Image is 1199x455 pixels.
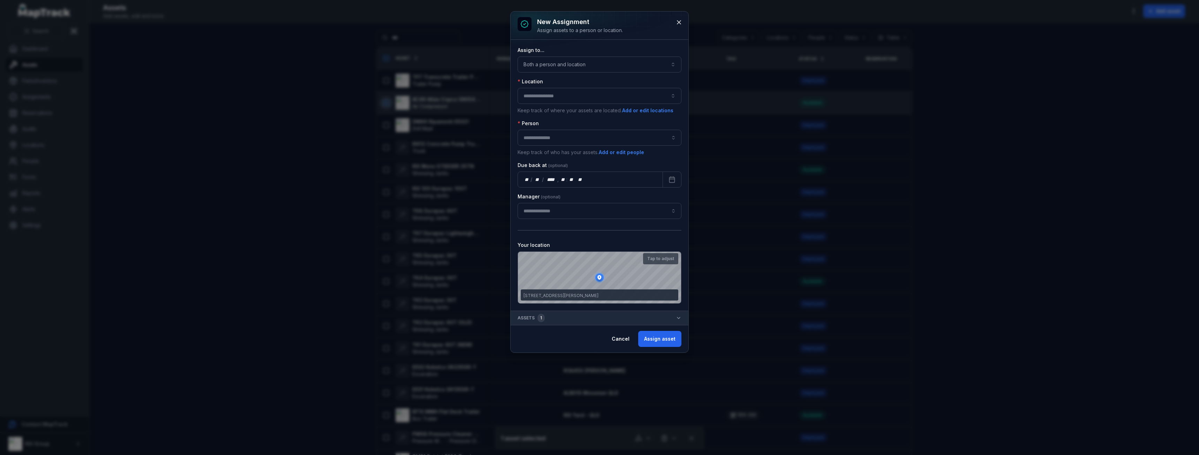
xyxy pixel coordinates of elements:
p: Keep track of who has your assets. [518,149,681,156]
label: Due back at [518,162,568,169]
button: Calendar [663,172,681,188]
input: assignment-add:cf[907ad3fd-eed4-49d8-ad84-d22efbadc5a5]-label [518,203,681,219]
div: minute, [568,176,575,183]
strong: Tap to adjust [647,256,674,261]
span: Assets [518,314,545,322]
label: Location [518,78,543,85]
div: / [530,176,533,183]
div: hour, [559,176,566,183]
div: am/pm, [576,176,584,183]
button: Both a person and location [518,56,681,73]
input: assignment-add:person-label [518,130,681,146]
div: , [557,176,559,183]
div: day, [524,176,530,183]
div: : [566,176,568,183]
label: Your location [518,242,550,249]
label: Manager [518,193,560,200]
button: Add or edit people [598,149,644,156]
div: Assign assets to a person or location. [537,27,623,34]
span: [STREET_ADDRESS][PERSON_NAME] [524,293,598,298]
button: Assign asset [638,331,681,347]
p: Keep track of where your assets are located. [518,107,681,114]
button: Cancel [606,331,635,347]
div: 1 [537,314,545,322]
h3: New assignment [537,17,623,27]
div: / [542,176,544,183]
button: Add or edit locations [622,107,674,114]
div: month, [533,176,542,183]
label: Assign to... [518,47,544,54]
canvas: Map [518,252,681,303]
label: Person [518,120,539,127]
div: year, [544,176,557,183]
button: Assets1 [511,311,688,325]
